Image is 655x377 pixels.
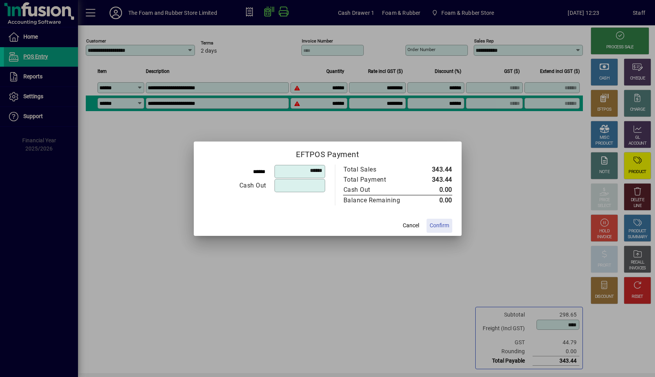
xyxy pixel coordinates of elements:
[398,219,423,233] button: Cancel
[343,165,417,175] td: Total Sales
[417,175,452,185] td: 343.44
[343,175,417,185] td: Total Payment
[194,142,462,164] h2: EFTPOS Payment
[417,195,452,205] td: 0.00
[204,181,266,190] div: Cash Out
[417,185,452,195] td: 0.00
[343,196,409,205] div: Balance Remaining
[417,165,452,175] td: 343.44
[427,219,452,233] button: Confirm
[430,221,449,230] span: Confirm
[403,221,419,230] span: Cancel
[343,185,409,195] div: Cash Out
